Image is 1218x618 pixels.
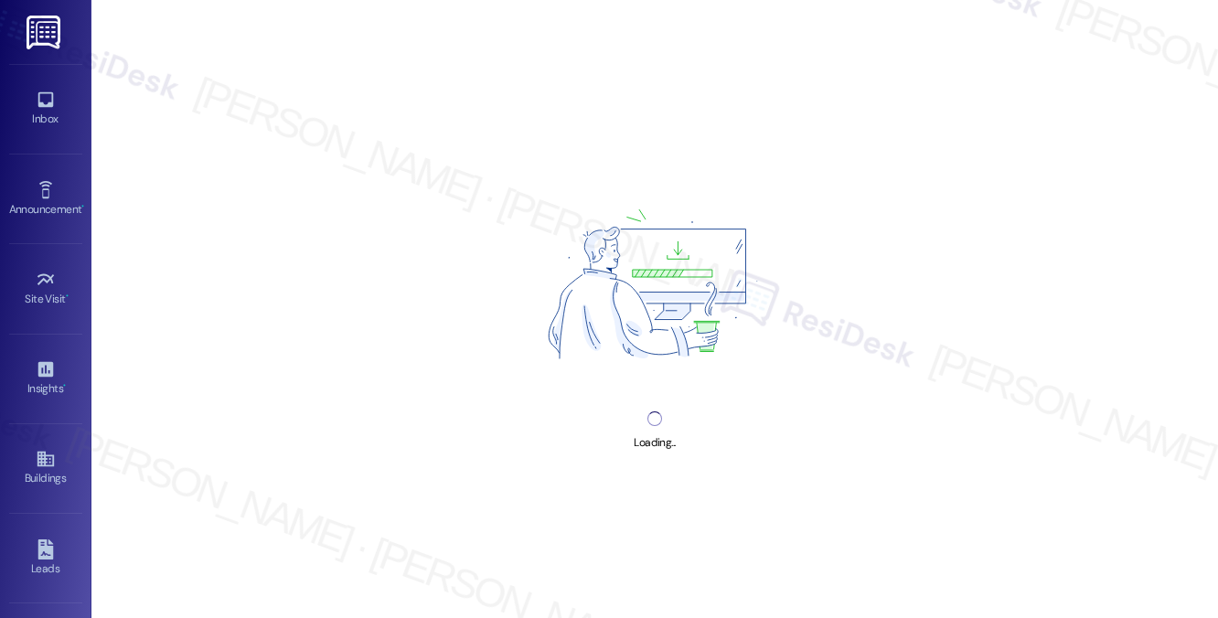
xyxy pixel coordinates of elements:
a: Inbox [9,84,82,133]
span: • [63,379,66,392]
a: Buildings [9,443,82,493]
a: Site Visit • [9,264,82,314]
div: Loading... [634,433,675,453]
img: ResiDesk Logo [27,16,64,49]
a: Leads [9,534,82,583]
a: Insights • [9,354,82,403]
span: • [81,200,84,213]
span: • [66,290,69,303]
